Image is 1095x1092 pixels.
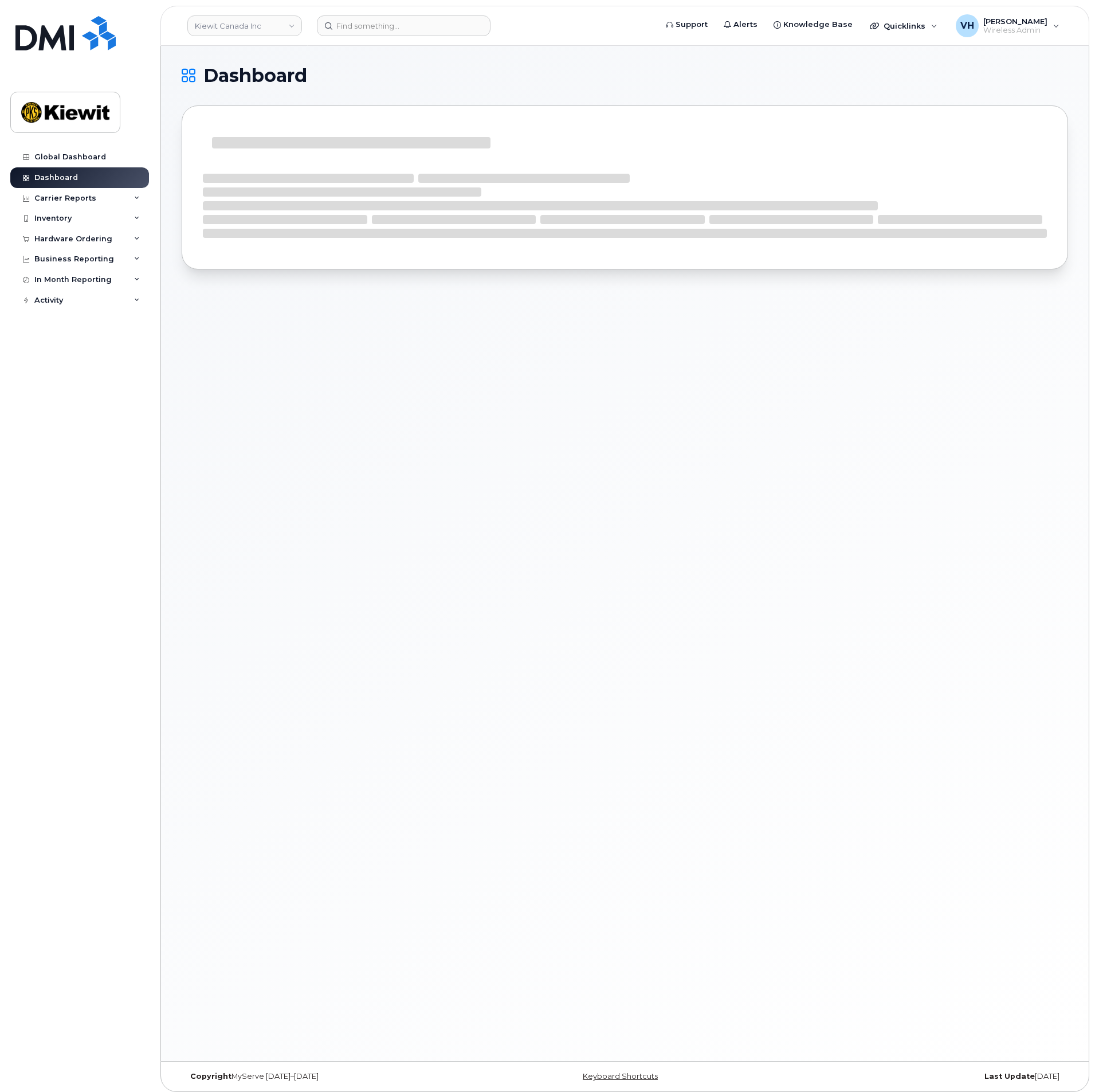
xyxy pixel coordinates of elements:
strong: Copyright [190,1072,231,1081]
strong: Last Update [984,1072,1035,1081]
div: [DATE] [772,1072,1068,1081]
a: Keyboard Shortcuts [583,1072,658,1081]
div: MyServe [DATE]–[DATE] [182,1072,477,1081]
span: Dashboard [203,67,307,84]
